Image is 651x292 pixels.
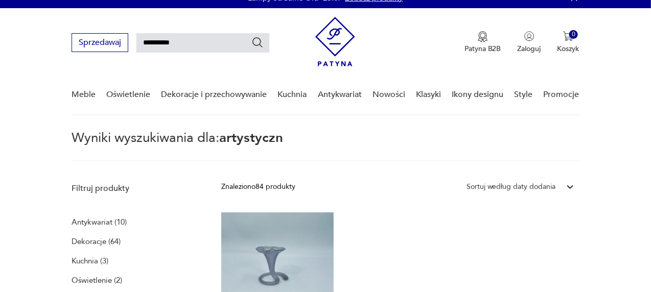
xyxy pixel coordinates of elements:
button: Sprzedawaj [72,33,128,52]
a: Sprzedawaj [72,40,128,47]
img: Patyna - sklep z meblami i dekoracjami vintage [315,17,355,66]
a: Meble [72,75,96,114]
div: Sortuj według daty dodania [467,181,556,192]
button: Zaloguj [518,31,541,54]
a: Oświetlenie [106,75,150,114]
button: 0Koszyk [557,31,579,54]
a: Antykwariat (10) [72,215,127,229]
a: Style [515,75,533,114]
a: Nowości [373,75,405,114]
button: Patyna B2B [464,31,501,54]
img: Ikona koszyka [563,31,573,41]
p: Filtruj produkty [72,183,197,194]
div: 0 [569,30,578,39]
div: Znaleziono 84 produkty [221,181,295,192]
a: Promocje [544,75,579,114]
a: Kuchnia [278,75,307,114]
a: Antykwariat [318,75,362,114]
a: Dekoracje i przechowywanie [161,75,267,114]
p: Zaloguj [518,44,541,54]
a: Kuchnia (3) [72,254,108,268]
p: Koszyk [557,44,579,54]
p: Patyna B2B [464,44,501,54]
button: Szukaj [251,36,264,48]
a: Klasyki [416,75,441,114]
p: Wyniki wyszukiwania dla: [72,132,579,161]
a: Ikony designu [452,75,503,114]
img: Ikonka użytkownika [524,31,534,41]
span: artystyczn [219,129,283,147]
a: Dekoracje (64) [72,234,121,249]
a: Oświetlenie (2) [72,273,122,287]
img: Ikona medalu [478,31,488,42]
a: Ikona medaluPatyna B2B [464,31,501,54]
